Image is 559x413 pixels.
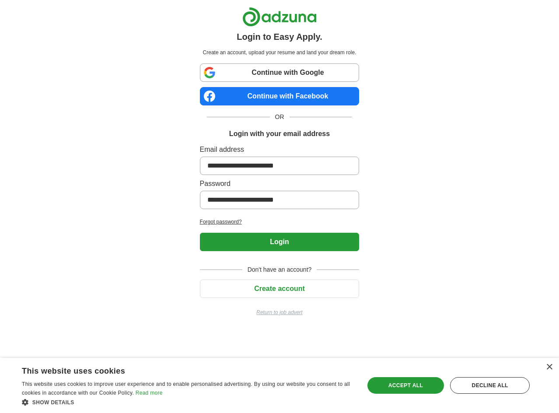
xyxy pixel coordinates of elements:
a: Return to job advert [200,308,360,316]
p: Create an account, upload your resume and land your dream role. [202,49,358,56]
div: This website uses cookies [22,363,332,376]
span: Don't have an account? [242,265,317,274]
div: Close [546,364,552,371]
h1: Login to Easy Apply. [237,30,322,43]
label: Password [200,178,360,189]
a: Create account [200,285,360,292]
span: Show details [32,399,74,406]
span: This website uses cookies to improve user experience and to enable personalised advertising. By u... [22,381,350,396]
a: Forgot password? [200,218,360,226]
img: Adzuna logo [242,7,317,27]
a: Continue with Facebook [200,87,360,105]
div: Decline all [450,377,530,394]
button: Create account [200,280,360,298]
h1: Login with your email address [229,129,330,139]
div: Accept all [367,377,444,394]
label: Email address [200,144,360,155]
div: Show details [22,398,354,406]
span: OR [270,112,290,122]
button: Login [200,233,360,251]
a: Read more, opens a new window [136,390,163,396]
a: Continue with Google [200,63,360,82]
